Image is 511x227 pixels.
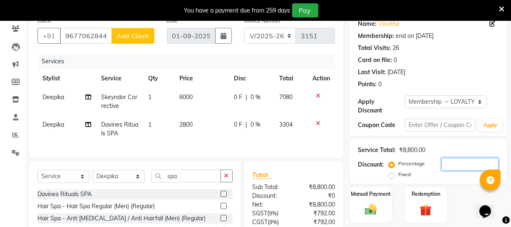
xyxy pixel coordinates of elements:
[37,190,92,199] div: Davines Rituals SPA
[37,28,61,44] button: +91
[179,93,193,101] span: 6000
[358,32,394,40] div: Membership:
[246,200,294,209] div: Net:
[358,160,384,169] div: Discount:
[101,93,137,110] span: Skeyndor Corrective
[294,183,341,192] div: ₹8,800.00
[112,28,154,44] button: Add Client
[179,121,193,128] span: 2800
[253,170,272,179] span: Total
[246,183,294,192] div: Sub Total:
[37,214,206,223] div: Hair Spa - Anti [MEDICAL_DATA] / Anti Hairfall (Men) (Regular)
[279,93,293,101] span: 7080
[358,97,405,115] div: Apply Discount
[42,121,64,128] span: Deepika
[358,80,377,89] div: Points:
[294,200,341,209] div: ₹8,800.00
[358,121,405,130] div: Coupon Code
[251,93,261,102] span: 0 %
[294,218,341,227] div: ₹792.00
[229,69,275,88] th: Disc
[234,120,243,129] span: 0 F
[246,192,294,200] div: Discount:
[399,146,425,155] div: ₹8,800.00
[151,170,221,182] input: Search or Scan
[117,32,149,40] span: Add Client
[96,69,143,88] th: Service
[398,160,425,167] label: Percentage
[294,209,341,218] div: ₹792.00
[148,93,151,101] span: 1
[279,121,293,128] span: 3304
[37,17,51,25] label: Client
[253,210,268,217] span: SGST
[412,190,440,198] label: Redemption
[246,218,294,227] div: ( )
[274,69,308,88] th: Total
[308,69,335,88] th: Action
[246,120,248,129] span: |
[234,93,243,102] span: 0 F
[292,3,318,17] button: Pay
[246,209,294,218] div: ( )
[405,119,475,132] input: Enter Offer / Coupon Code
[294,192,341,200] div: ₹0
[358,68,386,77] div: Last Visit:
[269,210,277,217] span: 9%
[246,93,248,102] span: |
[167,17,178,25] label: Date
[148,121,151,128] span: 1
[358,44,391,52] div: Total Visits:
[253,218,268,226] span: CGST
[60,28,112,44] input: Search by Name/Mobile/Email/Code
[37,69,96,88] th: Stylist
[358,146,396,155] div: Service Total:
[270,219,278,225] span: 9%
[378,20,399,28] a: Vinotha
[42,93,64,101] span: Deepika
[476,194,503,219] iframe: chat widget
[143,69,174,88] th: Qty
[387,68,405,77] div: [DATE]
[361,203,380,217] img: _cash.svg
[394,56,397,65] div: 0
[251,120,261,129] span: 0 %
[101,121,138,137] span: Davines Rituals SPA
[396,32,434,40] div: end on [DATE]
[479,119,502,132] button: Apply
[392,44,399,52] div: 26
[244,17,280,25] label: Invoice Number
[174,69,229,88] th: Price
[37,202,155,211] div: Hair Spa - Hair Spa Regular (Men) (Regular)
[358,56,392,65] div: Card on file:
[351,190,391,198] label: Manual Payment
[184,6,290,15] div: You have a payment due from 259 days
[378,80,382,89] div: 0
[358,20,377,28] div: Name:
[416,203,435,217] img: _gift.svg
[38,54,341,69] div: Services
[398,171,411,178] label: Fixed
